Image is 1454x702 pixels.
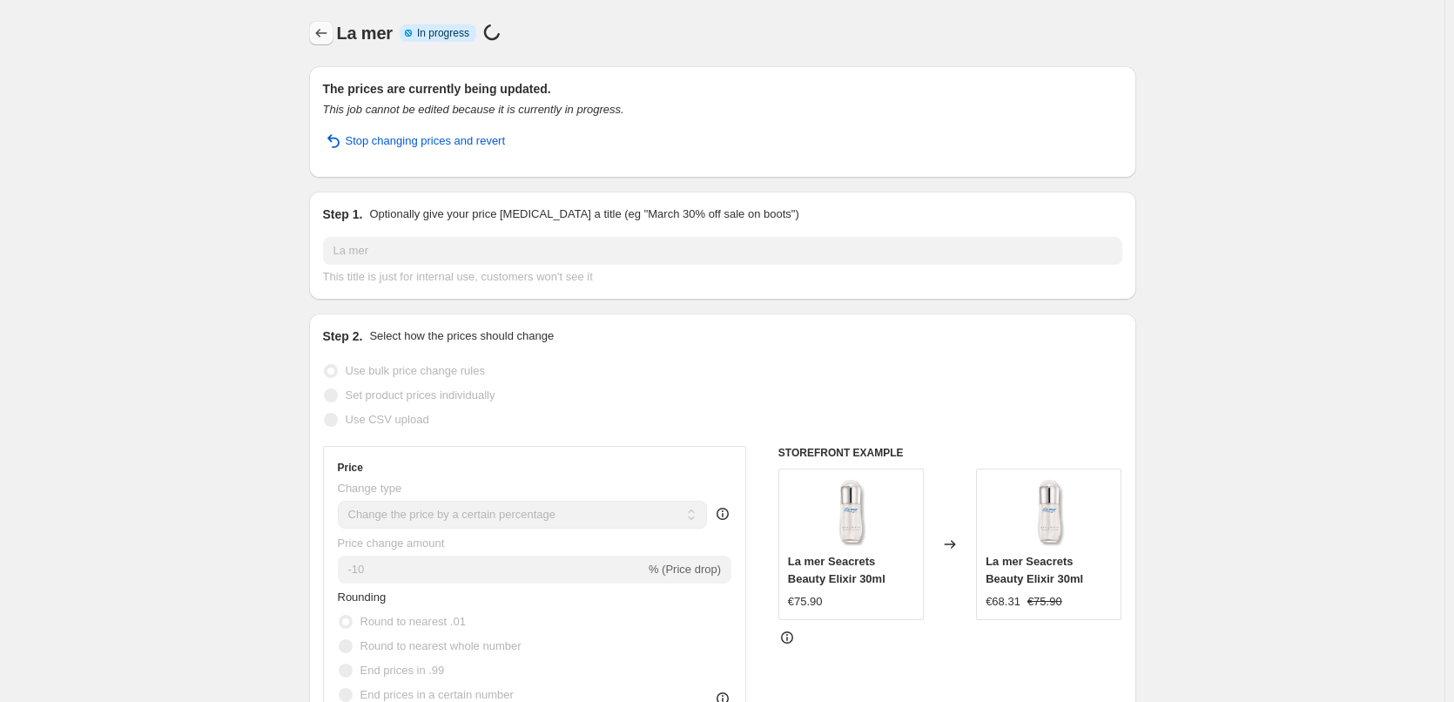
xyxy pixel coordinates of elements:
[360,615,466,628] span: Round to nearest .01
[323,270,593,283] span: This title is just for internal use, customers won't see it
[369,206,798,223] p: Optionally give your price [MEDICAL_DATA] a title (eg "March 30% off sale on boots")
[788,555,885,585] span: La mer Seacrets Beauty Elixir 30ml
[338,591,387,604] span: Rounding
[788,595,823,608] span: €75.90
[337,24,393,43] span: La mer
[360,639,522,652] span: Round to nearest whole number
[346,388,495,402] span: Set product prices individually
[313,127,516,155] button: Stop changing prices and revert
[338,461,363,475] h3: Price
[323,327,363,345] h2: Step 2.
[338,482,402,495] span: Change type
[778,446,1122,460] h6: STOREFRONT EXAMPLE
[309,21,333,45] button: Price change jobs
[986,595,1020,608] span: €68.31
[323,80,1122,98] h2: The prices are currently being updated.
[986,555,1083,585] span: La mer Seacrets Beauty Elixir 30ml
[360,688,514,701] span: End prices in a certain number
[323,206,363,223] h2: Step 1.
[323,237,1122,265] input: 30% off holiday sale
[346,132,506,150] span: Stop changing prices and revert
[360,664,445,677] span: End prices in .99
[816,478,885,548] img: la-mer-seacrets-beauty-elixir-30ml-291042_80x.png
[338,556,645,584] input: -15
[369,327,554,345] p: Select how the prices should change
[649,563,721,576] span: % (Price drop)
[338,537,445,550] span: Price change amount
[714,505,731,523] div: help
[346,413,429,426] span: Use CSV upload
[323,103,624,116] i: This job cannot be edited because it is currently in progress.
[1027,595,1062,608] span: €75.90
[346,364,485,377] span: Use bulk price change rules
[1014,478,1084,548] img: la-mer-seacrets-beauty-elixir-30ml-291042_80x.png
[417,26,469,40] span: In progress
